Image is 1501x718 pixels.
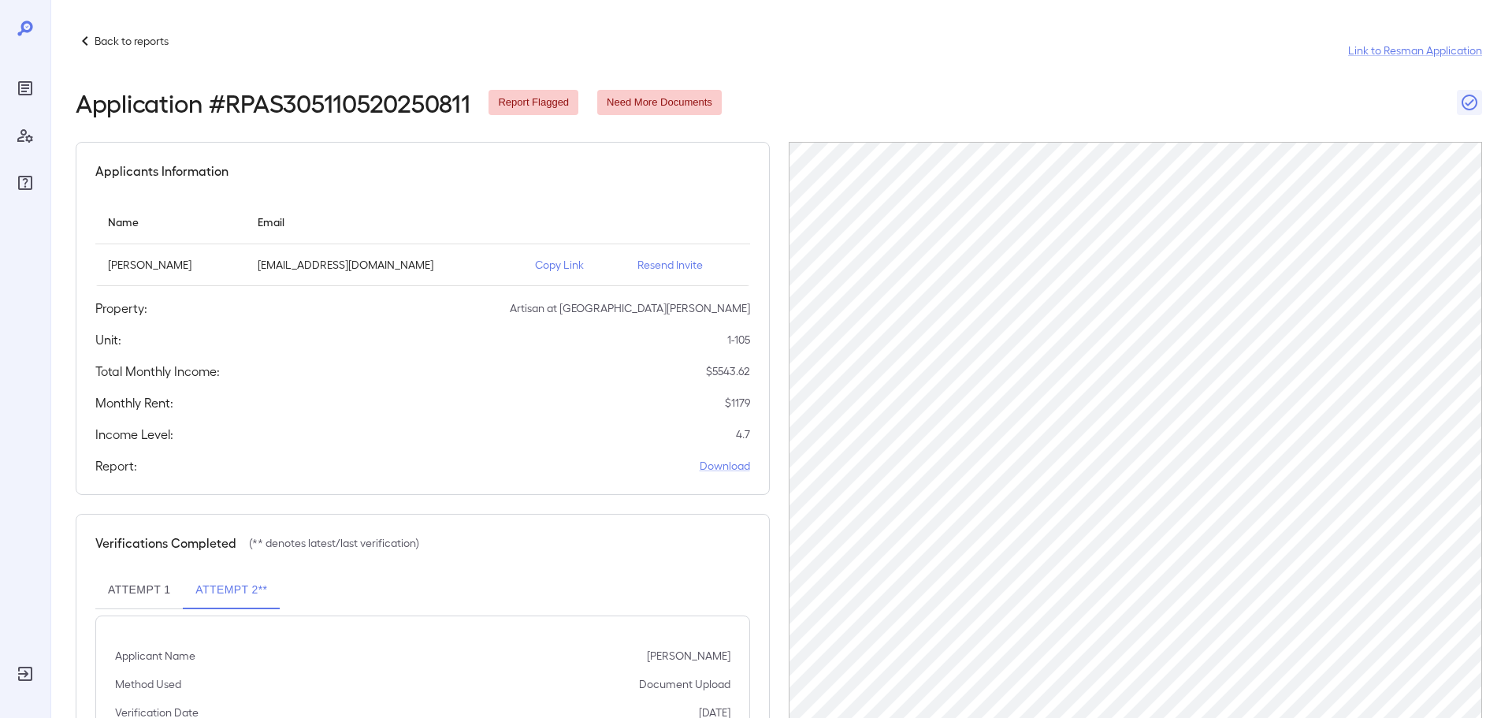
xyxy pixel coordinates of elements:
p: $ 1179 [725,395,750,411]
p: [EMAIL_ADDRESS][DOMAIN_NAME] [258,257,510,273]
div: Manage Users [13,123,38,148]
p: Document Upload [639,676,730,692]
p: Back to reports [95,33,169,49]
th: Name [95,199,245,244]
h5: Income Level: [95,425,173,444]
p: Copy Link [535,257,612,273]
p: Artisan at [GEOGRAPHIC_DATA][PERSON_NAME] [510,300,750,316]
p: $ 5543.62 [706,363,750,379]
div: Log Out [13,661,38,686]
h5: Monthly Rent: [95,393,173,412]
h5: Report: [95,456,137,475]
h2: Application # RPAS305110520250811 [76,88,470,117]
a: Link to Resman Application [1348,43,1482,58]
h5: Total Monthly Income: [95,362,220,381]
table: simple table [95,199,750,286]
p: [PERSON_NAME] [647,648,730,664]
button: Attempt 2** [183,571,280,609]
p: Applicant Name [115,648,195,664]
p: [PERSON_NAME] [108,257,232,273]
p: Resend Invite [637,257,737,273]
button: Close Report [1457,90,1482,115]
h5: Unit: [95,330,121,349]
h5: Property: [95,299,147,318]
span: Report Flagged [489,95,578,110]
div: FAQ [13,170,38,195]
div: Reports [13,76,38,101]
p: 4.7 [736,426,750,442]
h5: Applicants Information [95,162,228,180]
p: (** denotes latest/last verification) [249,535,419,551]
p: Method Used [115,676,181,692]
p: 1-105 [727,332,750,348]
span: Need More Documents [597,95,722,110]
th: Email [245,199,522,244]
a: Download [700,458,750,474]
h5: Verifications Completed [95,534,236,552]
button: Attempt 1 [95,571,183,609]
